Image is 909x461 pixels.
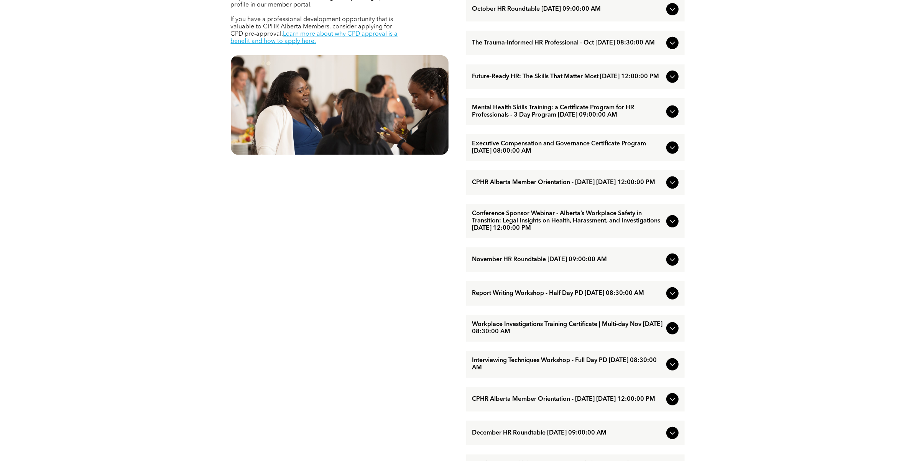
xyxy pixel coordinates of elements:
span: October HR Roundtable [DATE] 09:00:00 AM [472,6,663,13]
a: Learn more about why CPD approval is a benefit and how to apply here. [231,31,398,44]
span: December HR Roundtable [DATE] 09:00:00 AM [472,430,663,437]
span: The Trauma-Informed HR Professional - Oct [DATE] 08:30:00 AM [472,40,663,47]
span: Future-Ready HR: The Skills That Matter Most [DATE] 12:00:00 PM [472,73,663,81]
span: Report Writing Workshop - Half Day PD [DATE] 08:30:00 AM [472,290,663,297]
span: CPHR Alberta Member Orientation - [DATE] [DATE] 12:00:00 PM [472,179,663,186]
span: Interviewing Techniques Workshop - Full Day PD [DATE] 08:30:00 AM [472,357,663,372]
span: CPHR Alberta Member Orientation - [DATE] [DATE] 12:00:00 PM [472,396,663,403]
span: November HR Roundtable [DATE] 09:00:00 AM [472,256,663,263]
span: Mental Health Skills Training: a Certificate Program for HR Professionals - 3 Day Program [DATE] ... [472,104,663,119]
span: Workplace Investigations Training Certificate | Multi-day Nov [DATE] 08:30:00 AM [472,321,663,336]
span: If you have a professional development opportunity that is valuable to CPHR Alberta Members, cons... [231,16,393,37]
span: Conference Sponsor Webinar - Alberta’s Workplace Safety in Transition: Legal Insights on Health, ... [472,210,663,232]
span: Executive Compensation and Governance Certificate Program [DATE] 08:00:00 AM [472,140,663,155]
